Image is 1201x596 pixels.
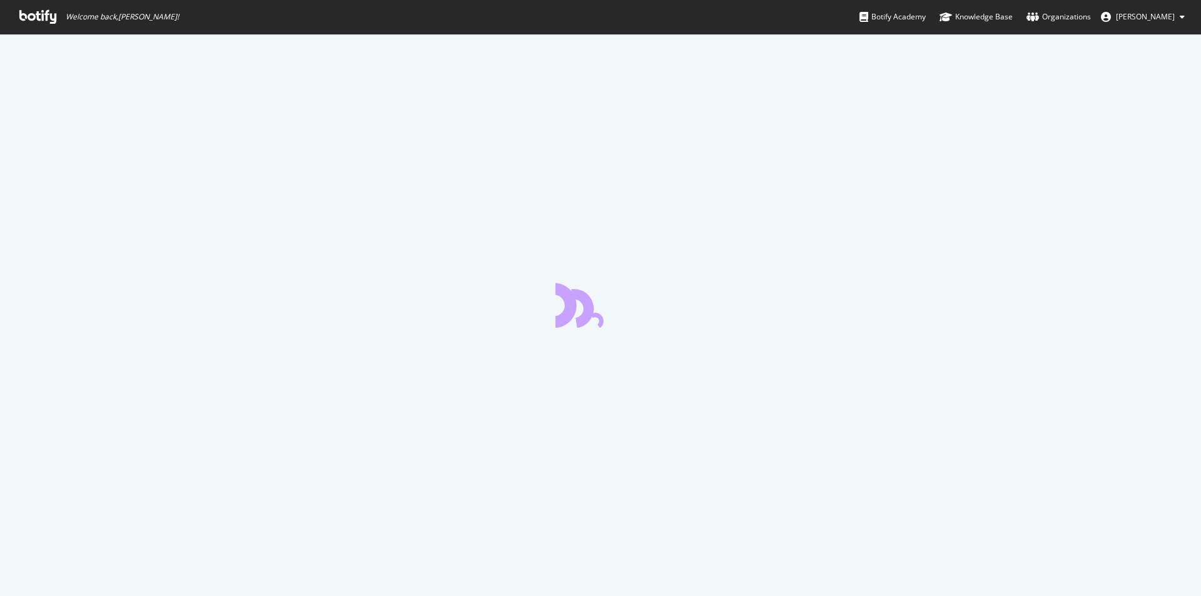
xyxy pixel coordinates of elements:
[940,11,1013,23] div: Knowledge Base
[859,11,926,23] div: Botify Academy
[66,12,179,22] span: Welcome back, [PERSON_NAME] !
[1091,7,1195,27] button: [PERSON_NAME]
[555,283,646,328] div: animation
[1116,11,1175,22] span: Luca Malagigi
[1026,11,1091,23] div: Organizations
